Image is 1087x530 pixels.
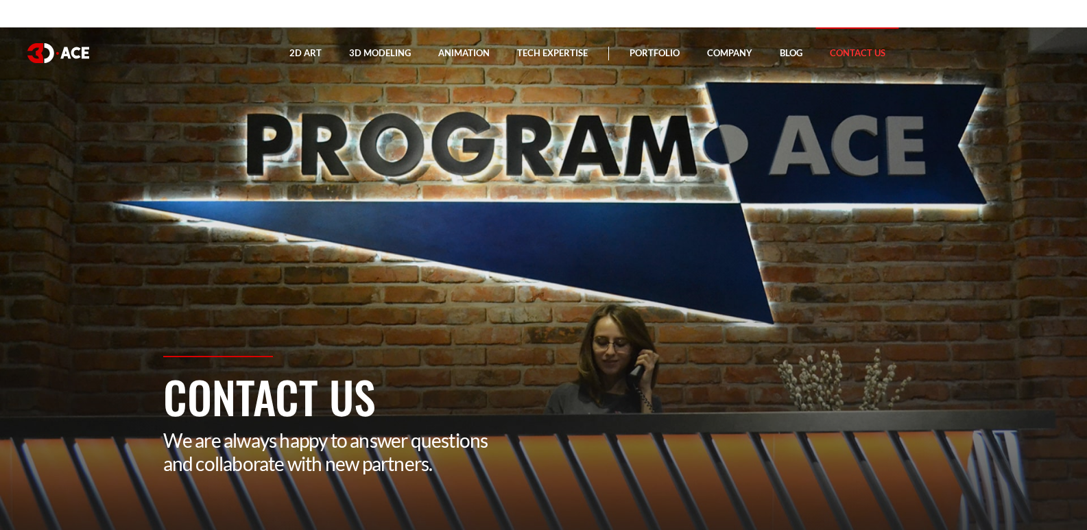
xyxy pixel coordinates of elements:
p: We are always happy to answer questions and collaborate with new partners. [163,429,924,475]
img: logo white [27,43,89,63]
h1: Contact Us [163,364,924,429]
a: Tech Expertise [503,27,601,79]
a: 3D Modeling [335,27,425,79]
a: Blog [766,27,816,79]
a: 2D Art [276,27,335,79]
a: Contact Us [816,27,899,79]
a: Company [693,27,766,79]
a: Animation [425,27,503,79]
a: Portfolio [616,27,693,79]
